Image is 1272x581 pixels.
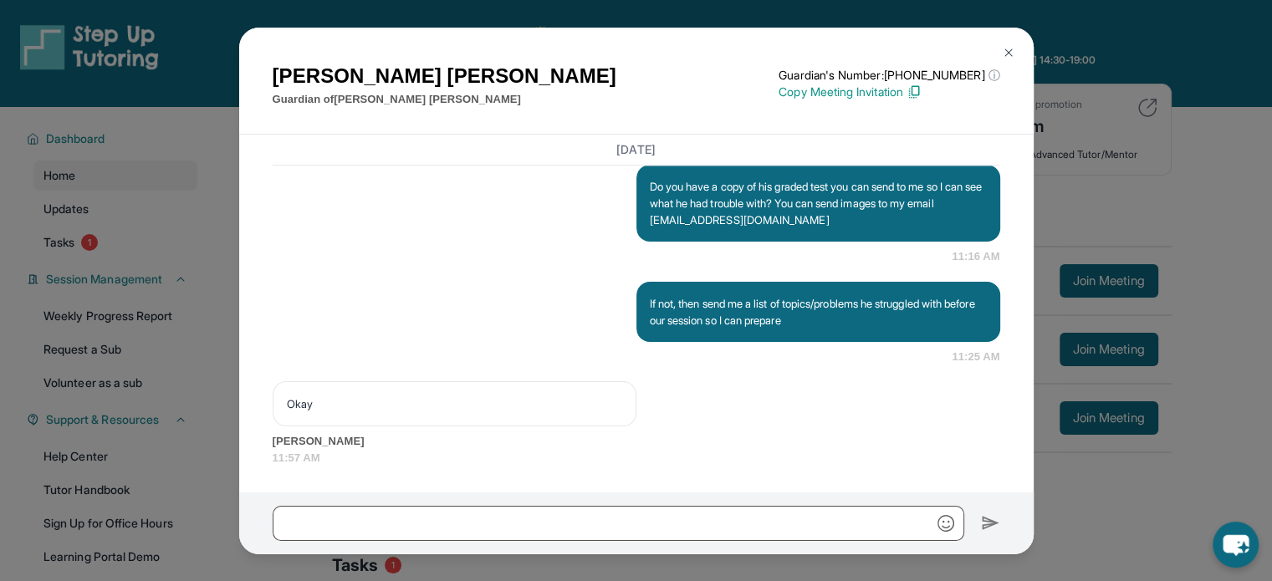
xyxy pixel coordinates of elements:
[273,141,1000,158] h3: [DATE]
[937,515,954,532] img: Emoji
[273,433,1000,450] span: [PERSON_NAME]
[1213,522,1259,568] button: chat-button
[779,67,999,84] p: Guardian's Number: [PHONE_NUMBER]
[779,84,999,100] p: Copy Meeting Invitation
[952,248,999,265] span: 11:16 AM
[650,178,987,228] p: Do you have a copy of his graded test you can send to me so I can see what he had trouble with? Y...
[952,349,999,365] span: 11:25 AM
[907,84,922,99] img: Copy Icon
[981,513,1000,533] img: Send icon
[988,67,999,84] span: ⓘ
[273,61,616,91] h1: [PERSON_NAME] [PERSON_NAME]
[1002,46,1015,59] img: Close Icon
[273,450,1000,466] span: 11:57 AM
[650,295,987,329] p: If not, then send me a list of topics/problems he struggled with before our session so I can prepare
[273,91,616,108] p: Guardian of [PERSON_NAME] [PERSON_NAME]
[287,395,622,412] p: Okay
